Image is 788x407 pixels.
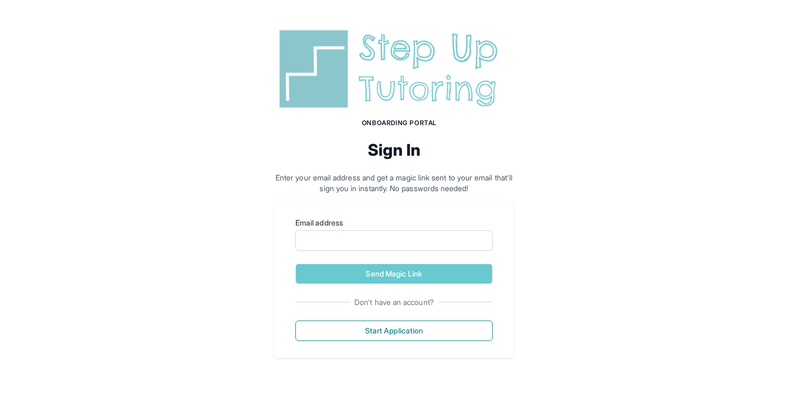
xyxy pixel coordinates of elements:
[274,26,514,112] img: Step Up Tutoring horizontal logo
[285,119,514,127] h1: Onboarding Portal
[295,264,493,284] button: Send Magic Link
[274,172,514,194] p: Enter your email address and get a magic link sent to your email that'll sign you in instantly. N...
[350,297,438,308] span: Don't have an account?
[295,321,493,341] button: Start Application
[295,217,493,228] label: Email address
[274,140,514,159] h2: Sign In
